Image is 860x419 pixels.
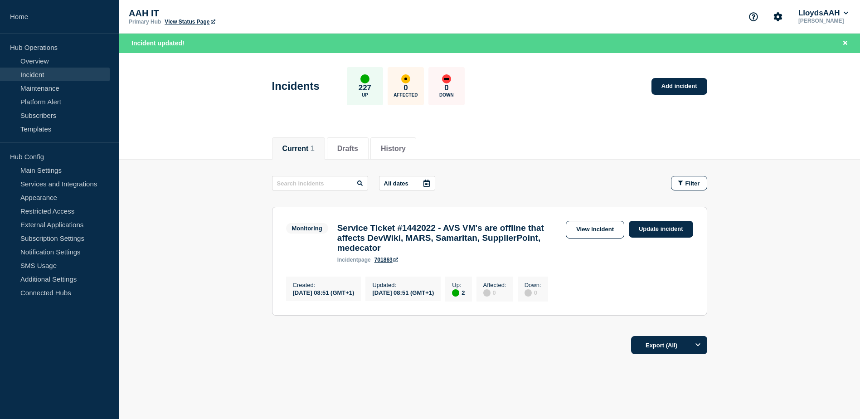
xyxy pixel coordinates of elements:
[337,257,371,263] p: page
[452,288,465,297] div: 2
[372,288,434,296] div: [DATE] 08:51 (GMT+1)
[689,336,707,354] button: Options
[403,83,408,93] p: 0
[337,257,358,263] span: incident
[452,282,465,288] p: Up :
[374,257,398,263] a: 701863
[362,93,368,97] p: Up
[282,145,315,153] button: Current 1
[272,176,368,190] input: Search incidents
[129,8,310,19] p: AAH IT
[525,288,541,297] div: 0
[483,288,506,297] div: 0
[671,176,707,190] button: Filter
[439,93,454,97] p: Down
[840,38,851,49] button: Close banner
[394,93,418,97] p: Affected
[744,7,763,26] button: Support
[293,282,355,288] p: Created :
[165,19,215,25] a: View Status Page
[337,223,561,253] h3: Service Ticket #1442022 - AVS VM's are offline that affects DevWiki, MARS, Samaritan, SupplierPoi...
[379,176,435,190] button: All dates
[483,289,491,297] div: disabled
[444,83,448,93] p: 0
[293,288,355,296] div: [DATE] 08:51 (GMT+1)
[685,180,700,187] span: Filter
[452,289,459,297] div: up
[768,7,787,26] button: Account settings
[797,18,850,24] p: [PERSON_NAME]
[525,289,532,297] div: disabled
[401,74,410,83] div: affected
[629,221,693,238] a: Update incident
[651,78,707,95] a: Add incident
[483,282,506,288] p: Affected :
[631,336,707,354] button: Export (All)
[372,282,434,288] p: Updated :
[525,282,541,288] p: Down :
[129,19,161,25] p: Primary Hub
[442,74,451,83] div: down
[359,83,371,93] p: 227
[311,145,315,152] span: 1
[384,180,408,187] p: All dates
[131,39,185,47] span: Incident updated!
[337,145,358,153] button: Drafts
[797,9,850,18] button: LloydsAAH
[272,80,320,93] h1: Incidents
[381,145,406,153] button: History
[360,74,369,83] div: up
[286,223,328,234] span: Monitoring
[566,221,624,239] a: View incident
